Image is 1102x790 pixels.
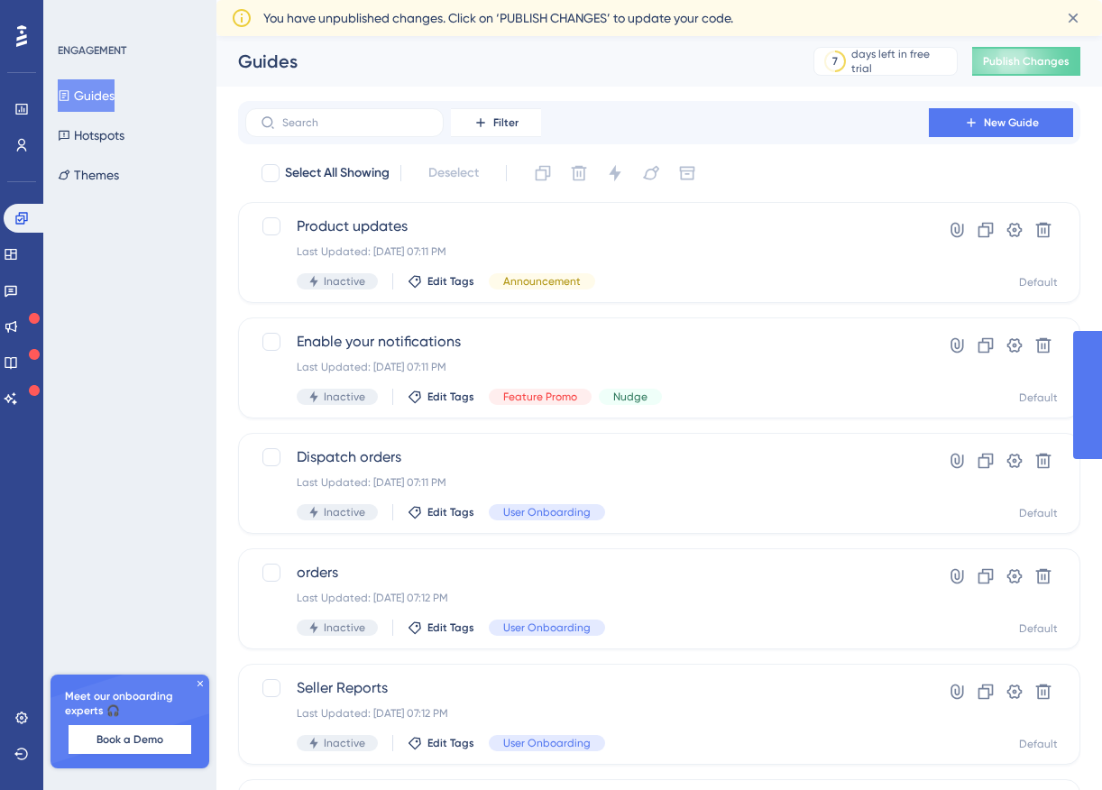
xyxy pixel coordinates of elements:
[297,706,877,721] div: Last Updated: [DATE] 07:12 PM
[297,360,877,374] div: Last Updated: [DATE] 07:11 PM
[493,115,519,130] span: Filter
[1019,390,1058,405] div: Default
[1019,621,1058,636] div: Default
[412,157,495,189] button: Deselect
[1019,506,1058,520] div: Default
[408,390,474,404] button: Edit Tags
[58,79,115,112] button: Guides
[297,446,877,468] span: Dispatch orders
[263,7,733,29] span: You have unpublished changes. Click on ‘PUBLISH CHANGES’ to update your code.
[972,47,1080,76] button: Publish Changes
[503,505,591,519] span: User Onboarding
[428,162,479,184] span: Deselect
[96,732,163,747] span: Book a Demo
[427,620,474,635] span: Edit Tags
[832,54,838,69] div: 7
[1019,737,1058,751] div: Default
[983,54,1070,69] span: Publish Changes
[613,390,647,404] span: Nudge
[427,736,474,750] span: Edit Tags
[238,49,768,74] div: Guides
[297,475,877,490] div: Last Updated: [DATE] 07:11 PM
[58,159,119,191] button: Themes
[285,162,390,184] span: Select All Showing
[58,43,126,58] div: ENGAGEMENT
[851,47,951,76] div: days left in free trial
[297,216,877,237] span: Product updates
[929,108,1073,137] button: New Guide
[503,274,581,289] span: Announcement
[503,390,577,404] span: Feature Promo
[324,620,365,635] span: Inactive
[427,274,474,289] span: Edit Tags
[451,108,541,137] button: Filter
[503,736,591,750] span: User Onboarding
[297,562,877,583] span: orders
[297,244,877,259] div: Last Updated: [DATE] 07:11 PM
[408,736,474,750] button: Edit Tags
[324,736,365,750] span: Inactive
[427,505,474,519] span: Edit Tags
[324,390,365,404] span: Inactive
[282,116,428,129] input: Search
[69,725,191,754] button: Book a Demo
[984,115,1039,130] span: New Guide
[408,505,474,519] button: Edit Tags
[1019,275,1058,289] div: Default
[503,620,591,635] span: User Onboarding
[297,591,877,605] div: Last Updated: [DATE] 07:12 PM
[408,274,474,289] button: Edit Tags
[427,390,474,404] span: Edit Tags
[408,620,474,635] button: Edit Tags
[324,274,365,289] span: Inactive
[324,505,365,519] span: Inactive
[297,677,877,699] span: Seller Reports
[65,689,195,718] span: Meet our onboarding experts 🎧
[58,119,124,152] button: Hotspots
[297,331,877,353] span: Enable your notifications
[1026,719,1080,773] iframe: UserGuiding AI Assistant Launcher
